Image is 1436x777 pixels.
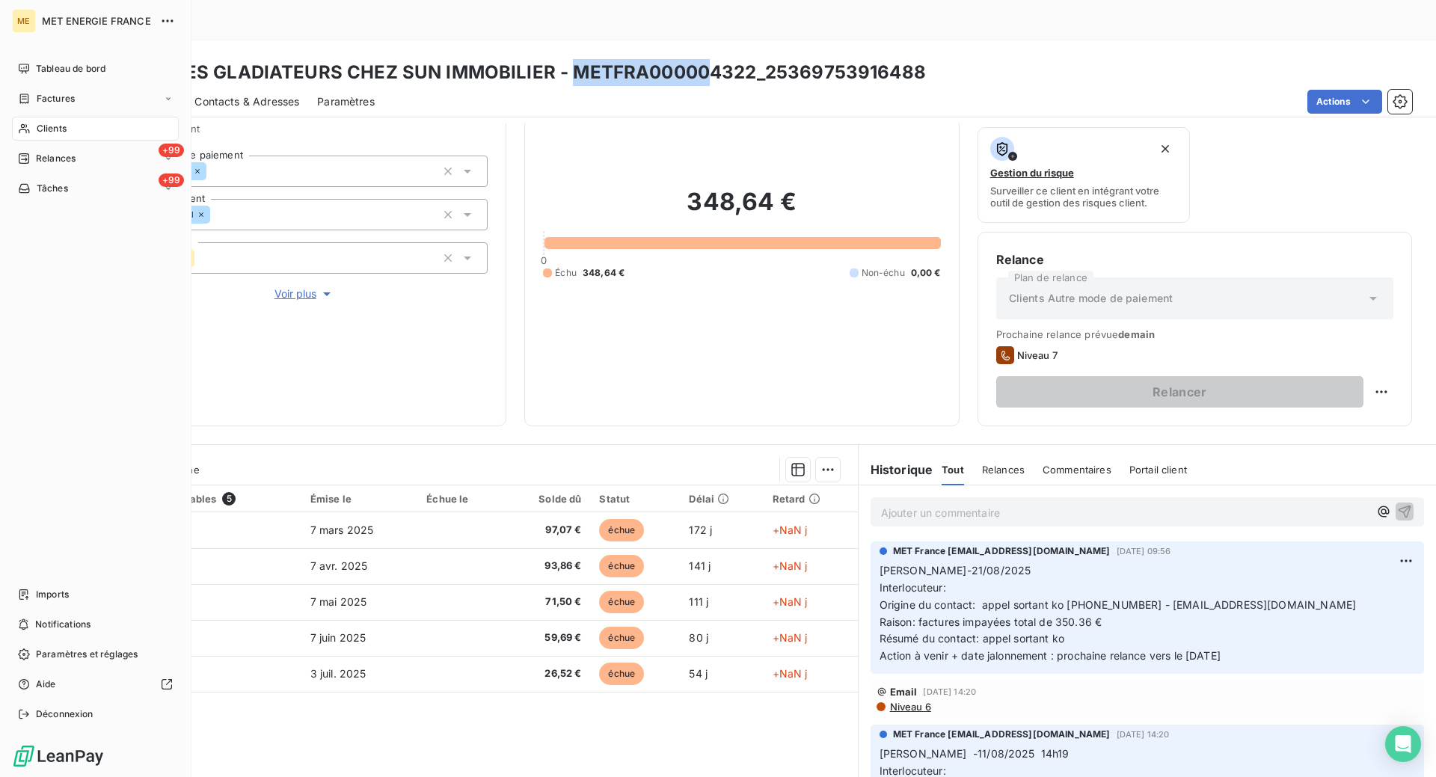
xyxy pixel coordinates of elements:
button: Gestion du risqueSurveiller ce client en intégrant votre outil de gestion des risques client. [978,127,1191,223]
span: Déconnexion [36,707,93,721]
div: Délai [689,493,754,505]
span: Tâches [37,182,68,195]
span: Niveau 7 [1017,349,1058,361]
span: 348,64 € [583,266,625,280]
span: [DATE] 09:56 [1117,547,1171,556]
span: Interlocuteur: [880,581,946,594]
span: Clients [37,122,67,135]
span: Prochaine relance prévue [996,328,1393,340]
span: 7 juin 2025 [310,631,366,644]
a: Factures [12,87,179,111]
div: Retard [773,493,849,505]
span: +NaN j [773,667,808,680]
span: échue [599,555,644,577]
span: Notifications [35,618,90,631]
a: Paramètres et réglages [12,642,179,666]
span: Non-échu [862,266,905,280]
span: 141 j [689,559,711,572]
div: Solde dû [512,493,581,505]
span: 26,52 € [512,666,581,681]
span: Factures [37,92,75,105]
span: +NaN j [773,559,808,572]
span: 54 j [689,667,708,680]
span: Clients Autre mode de paiement [1009,291,1173,306]
span: Tableau de bord [36,62,105,76]
span: 111 j [689,595,708,608]
span: demain [1118,328,1155,340]
span: Gestion du risque [990,167,1074,179]
h6: Historique [859,461,933,479]
span: Raison: factures impayées total de 350.36 € [880,615,1102,628]
div: Pièces comptables [123,492,292,506]
span: 7 avr. 2025 [310,559,368,572]
span: [DATE] 14:20 [1117,730,1170,739]
span: MET France [EMAIL_ADDRESS][DOMAIN_NAME] [893,544,1111,558]
div: Statut [599,493,671,505]
span: [DATE] 14:20 [923,687,976,696]
span: 80 j [689,631,708,644]
span: Résumé du contact: appel sortant ko Action à venir + date jalonnement : prochaine relance vers le... [880,632,1393,662]
a: +99Relances [12,147,179,171]
span: échue [599,663,644,685]
span: 93,86 € [512,559,581,574]
button: Relancer [996,376,1363,408]
span: MET France [EMAIL_ADDRESS][DOMAIN_NAME] [893,728,1111,741]
input: Ajouter une valeur [210,208,222,221]
span: 0 [541,254,547,266]
span: 59,69 € [512,630,581,645]
span: +99 [159,144,184,157]
span: 97,07 € [512,523,581,538]
img: Logo LeanPay [12,744,105,768]
span: +NaN j [773,631,808,644]
span: Email [890,686,918,698]
a: Imports [12,583,179,606]
span: Surveiller ce client en intégrant votre outil de gestion des risques client. [990,185,1178,209]
span: Origine du contact: appel sortant ko [PHONE_NUMBER] - [EMAIL_ADDRESS][DOMAIN_NAME] [880,598,1356,611]
span: 7 mars 2025 [310,523,374,536]
div: Échue le [426,493,494,505]
span: Propriétés Client [120,123,488,144]
span: Aide [36,678,56,691]
span: Relances [982,464,1025,476]
span: échue [599,591,644,613]
span: Paramètres et réglages [36,648,138,661]
span: Commentaires [1043,464,1111,476]
span: +NaN j [773,523,808,536]
span: Tout [942,464,964,476]
span: 7 mai 2025 [310,595,367,608]
h6: Relance [996,251,1393,268]
span: Interlocuteur: [880,764,946,777]
span: Niveau 6 [889,701,931,713]
button: Actions [1307,90,1382,114]
span: Portail client [1129,464,1187,476]
a: Clients [12,117,179,141]
span: +99 [159,173,184,187]
div: Émise le [310,493,409,505]
h2: 348,64 € [543,187,940,232]
span: 5 [222,492,236,506]
span: Échu [555,266,577,280]
span: Paramètres [317,94,375,109]
button: Voir plus [120,286,488,302]
span: échue [599,519,644,541]
span: Relances [36,152,76,165]
a: +99Tâches [12,176,179,200]
div: Open Intercom Messenger [1385,726,1421,762]
span: Voir plus [274,286,334,301]
span: Imports [36,588,69,601]
a: Tableau de bord [12,57,179,81]
input: Ajouter une valeur [206,165,218,178]
span: [PERSON_NAME] -11/08/2025 14h19 [880,747,1070,760]
h3: SDC LES GLADIATEURS CHEZ SUN IMMOBILIER - METFRA000004322_25369753916488 [132,59,926,86]
span: échue [599,627,644,649]
span: 172 j [689,523,712,536]
span: [PERSON_NAME]-21/08/2025 [880,564,1031,577]
span: 3 juil. 2025 [310,667,366,680]
span: 0,00 € [911,266,941,280]
input: Ajouter une valeur [194,251,206,265]
span: 71,50 € [512,595,581,609]
span: +NaN j [773,595,808,608]
span: Contacts & Adresses [194,94,299,109]
a: Aide [12,672,179,696]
